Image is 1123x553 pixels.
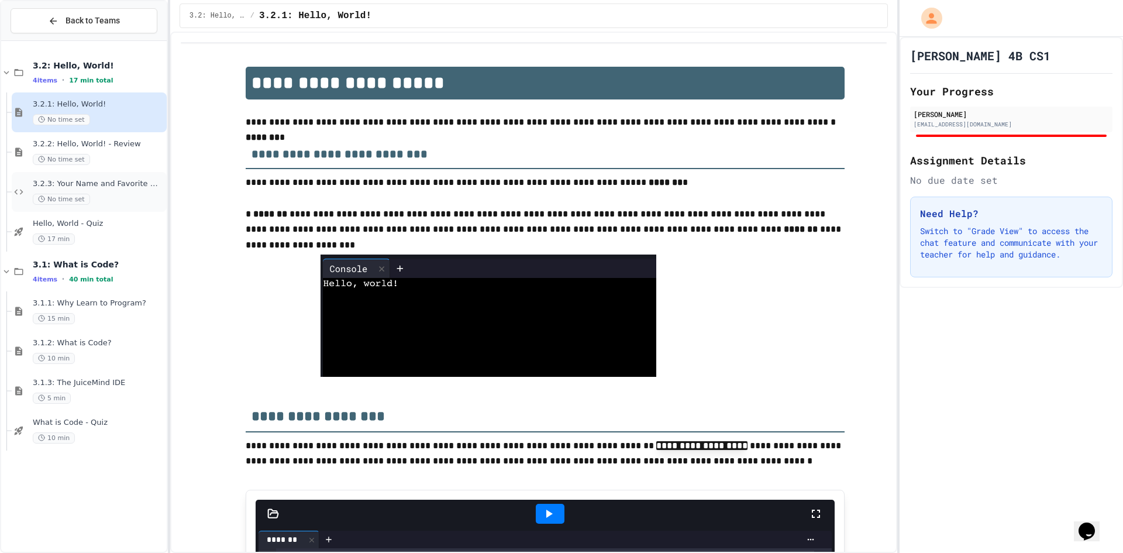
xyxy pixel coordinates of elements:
span: 4 items [33,276,57,283]
iframe: chat widget [1074,506,1111,541]
span: No time set [33,114,90,125]
span: 3.2.1: Hello, World! [33,99,164,109]
p: Switch to "Grade View" to access the chat feature and communicate with your teacher for help and ... [920,225,1103,260]
span: 3.2: Hello, World! [33,60,164,71]
span: 10 min [33,353,75,364]
span: 3.2.1: Hello, World! [259,9,371,23]
span: 17 min [33,233,75,245]
h1: [PERSON_NAME] 4B CS1 [910,47,1050,64]
span: 3.2.3: Your Name and Favorite Movie [33,179,164,189]
span: 3.1.3: The JuiceMind IDE [33,378,164,388]
span: • [62,75,64,85]
div: My Account [909,5,945,32]
span: 5 min [33,393,71,404]
span: 3.1: What is Code? [33,259,164,270]
span: / [250,11,254,20]
h2: Assignment Details [910,152,1112,169]
span: 3.2.2: Hello, World! - Review [33,139,164,149]
h2: Your Progress [910,83,1112,99]
span: 3.2: Hello, World! [190,11,246,20]
span: Back to Teams [66,15,120,27]
span: 15 min [33,313,75,324]
span: • [62,274,64,284]
button: Back to Teams [11,8,157,33]
span: 3.1.1: Why Learn to Program? [33,298,164,308]
span: What is Code - Quiz [33,418,164,428]
span: 40 min total [69,276,113,283]
span: 10 min [33,432,75,444]
span: Hello, World - Quiz [33,219,164,229]
span: No time set [33,194,90,205]
span: No time set [33,154,90,165]
h3: Need Help? [920,207,1103,221]
span: 17 min total [69,77,113,84]
span: 4 items [33,77,57,84]
span: 3.1.2: What is Code? [33,338,164,348]
div: [PERSON_NAME] [914,109,1109,119]
div: No due date set [910,173,1112,187]
div: [EMAIL_ADDRESS][DOMAIN_NAME] [914,120,1109,129]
